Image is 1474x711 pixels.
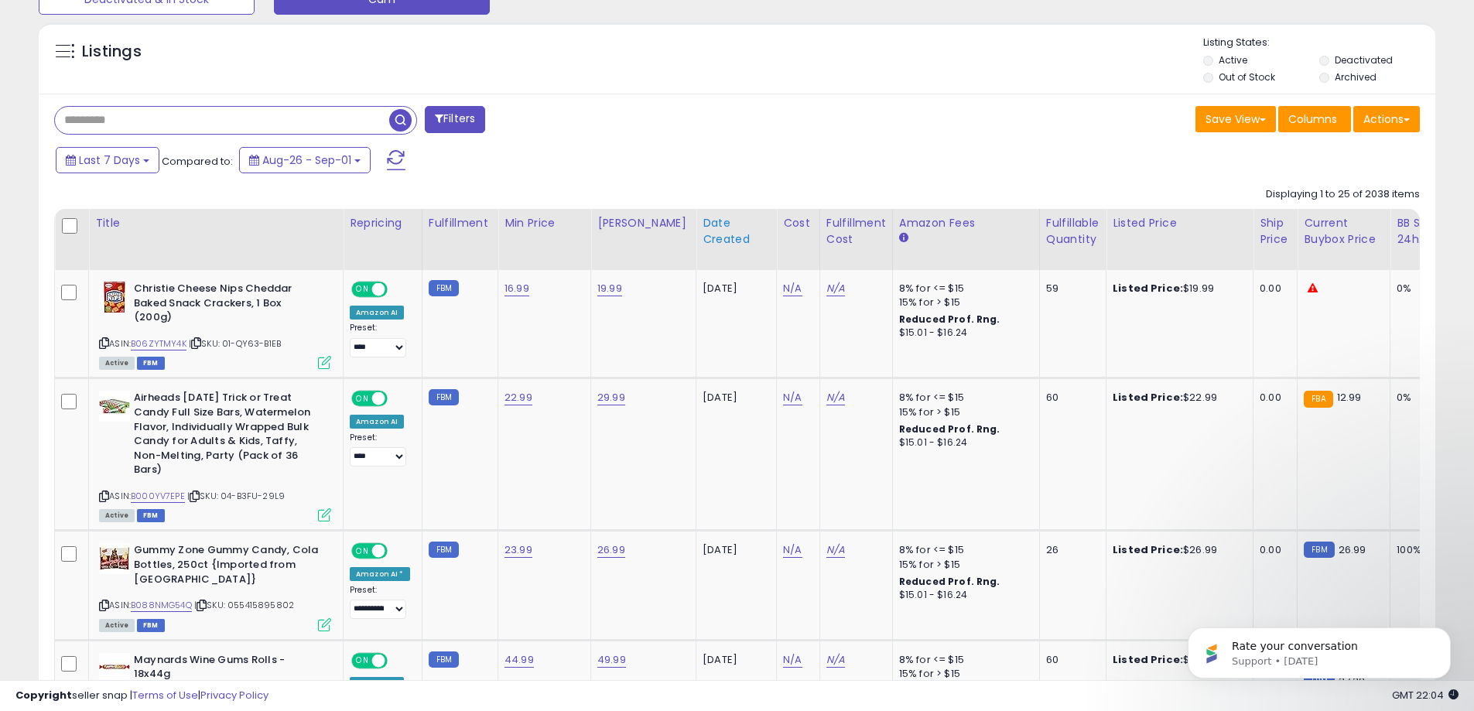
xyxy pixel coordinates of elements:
[703,653,764,667] div: [DATE]
[1337,390,1362,405] span: 12.99
[1260,391,1285,405] div: 0.00
[132,688,198,702] a: Terms of Use
[1335,53,1393,67] label: Deactivated
[353,283,372,296] span: ON
[1113,652,1183,667] b: Listed Price:
[385,283,410,296] span: OFF
[703,215,770,248] div: Date Created
[1260,282,1285,296] div: 0.00
[429,280,459,296] small: FBM
[1260,215,1291,248] div: Ship Price
[899,543,1028,557] div: 8% for <= $15
[1113,653,1241,667] div: $44.99
[134,653,322,685] b: Maynards Wine Gums Rolls - 18x44g
[194,599,294,611] span: | SKU: 055415895802
[1113,281,1183,296] b: Listed Price:
[56,147,159,173] button: Last 7 Days
[1203,36,1435,50] p: Listing States:
[99,543,130,574] img: 51xKnfxFBAL._SL40_.jpg
[504,542,532,558] a: 23.99
[99,391,130,422] img: 41-p7f3zsiL._SL40_.jpg
[350,432,410,467] div: Preset:
[429,215,491,231] div: Fulfillment
[350,585,410,620] div: Preset:
[504,390,532,405] a: 22.99
[162,154,233,169] span: Compared to:
[899,296,1028,309] div: 15% for > $15
[1046,543,1094,557] div: 26
[899,653,1028,667] div: 8% for <= $15
[504,215,584,231] div: Min Price
[1195,106,1276,132] button: Save View
[504,281,529,296] a: 16.99
[137,619,165,632] span: FBM
[1397,391,1448,405] div: 0%
[79,152,140,168] span: Last 7 Days
[899,558,1028,572] div: 15% for > $15
[597,542,625,558] a: 26.99
[353,545,372,558] span: ON
[1046,282,1094,296] div: 59
[200,688,268,702] a: Privacy Policy
[385,545,410,558] span: OFF
[137,509,165,522] span: FBM
[899,282,1028,296] div: 8% for <= $15
[1260,543,1285,557] div: 0.00
[1353,106,1420,132] button: Actions
[99,357,135,370] span: All listings currently available for purchase on Amazon
[350,567,410,581] div: Amazon AI *
[899,215,1033,231] div: Amazon Fees
[131,490,185,503] a: B000YV7EPE
[1219,70,1275,84] label: Out of Stock
[703,282,764,296] div: [DATE]
[1304,215,1383,248] div: Current Buybox Price
[1113,543,1241,557] div: $26.99
[703,391,764,405] div: [DATE]
[1397,282,1448,296] div: 0%
[597,390,625,405] a: 29.99
[429,651,459,668] small: FBM
[350,323,410,357] div: Preset:
[95,215,337,231] div: Title
[899,575,1000,588] b: Reduced Prof. Rng.
[1304,542,1334,558] small: FBM
[899,391,1028,405] div: 8% for <= $15
[783,215,813,231] div: Cost
[1113,215,1247,231] div: Listed Price
[15,688,72,702] strong: Copyright
[1339,542,1366,557] span: 26.99
[1266,187,1420,202] div: Displaying 1 to 25 of 2038 items
[1397,215,1453,248] div: BB Share 24h.
[1046,215,1100,248] div: Fulfillable Quantity
[1278,106,1351,132] button: Columns
[82,41,142,63] h5: Listings
[1397,543,1448,557] div: 100%
[425,106,485,133] button: Filters
[134,543,322,590] b: Gummy Zone Gummy Candy, Cola Bottles, 250ct {Imported from [GEOGRAPHIC_DATA]}
[385,654,410,667] span: OFF
[1219,53,1247,67] label: Active
[783,390,802,405] a: N/A
[385,392,410,405] span: OFF
[826,652,845,668] a: N/A
[826,215,886,248] div: Fulfillment Cost
[1164,595,1474,703] iframe: Intercom notifications message
[189,337,281,350] span: | SKU: 01-QY63-B1EB
[262,152,351,168] span: Aug-26 - Sep-01
[597,652,626,668] a: 49.99
[1113,391,1241,405] div: $22.99
[429,542,459,558] small: FBM
[504,652,534,668] a: 44.99
[1046,391,1094,405] div: 60
[353,654,372,667] span: ON
[353,392,372,405] span: ON
[899,436,1028,450] div: $15.01 - $16.24
[783,652,802,668] a: N/A
[99,282,130,313] img: 51lfxYhY6+L._SL40_.jpg
[1113,390,1183,405] b: Listed Price:
[131,337,186,350] a: B06ZYTMY4K
[826,281,845,296] a: N/A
